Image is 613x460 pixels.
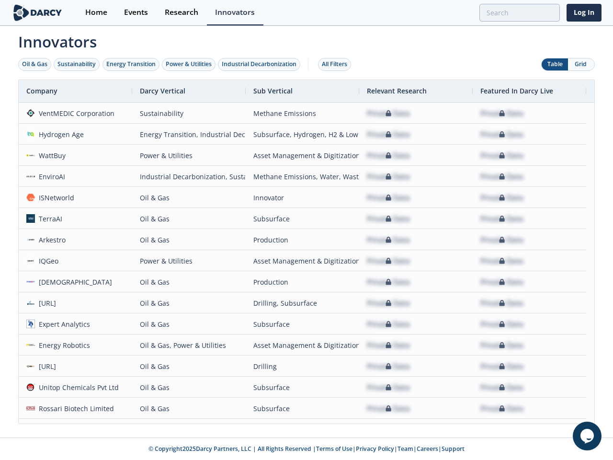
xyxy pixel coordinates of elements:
[11,27,602,53] span: Innovators
[397,445,413,453] a: Team
[35,208,63,229] div: TerraAI
[124,9,148,16] div: Events
[480,314,523,334] div: Private Data
[480,419,523,440] div: Private Data
[140,86,185,95] span: Darcy Vertical
[18,58,51,71] button: Oil & Gas
[253,208,352,229] div: Subsurface
[140,377,238,398] div: Oil & Gas
[442,445,465,453] a: Support
[542,58,568,70] button: Table
[140,272,238,292] div: Oil & Gas
[140,166,238,187] div: Industrial Decarbonization, Sustainability
[26,299,35,307] img: origen.ai.png
[367,124,410,145] div: Private Data
[480,187,523,208] div: Private Data
[253,230,352,250] div: Production
[26,86,57,95] span: Company
[26,235,35,244] img: 013d125c-7ae7-499e-bb99-1411a431e725
[479,4,560,22] input: Advanced Search
[367,166,410,187] div: Private Data
[54,58,100,71] button: Sustainability
[417,445,438,453] a: Careers
[26,193,35,202] img: 374c1fb3-f4bb-4996-b874-16c00a6dbfaa
[26,362,35,370] img: 7cc635d6-6a35-42ec-89ee-ecf6ed8a16d9
[26,256,35,265] img: iqgeo.com.png
[367,398,410,419] div: Private Data
[35,377,119,398] div: Unitop Chemicals Pvt Ltd
[367,145,410,166] div: Private Data
[35,230,66,250] div: Arkestro
[35,251,59,271] div: IQGeo
[215,9,255,16] div: Innovators
[480,145,523,166] div: Private Data
[253,103,352,124] div: Methane Emissions
[35,335,91,356] div: Energy Robotics
[568,58,594,70] button: Grid
[35,103,115,124] div: VentMEDIC Corporation
[35,293,57,313] div: [URL]
[253,166,352,187] div: Methane Emissions, Water, Waste, Spills, Flaring, CCUS
[356,445,394,453] a: Privacy Policy
[253,356,352,377] div: Drilling
[480,356,523,377] div: Private Data
[480,398,523,419] div: Private Data
[367,314,410,334] div: Private Data
[13,445,600,453] p: © Copyright 2025 Darcy Partners, LLC | All Rights Reserved | | | | |
[102,58,159,71] button: Energy Transition
[480,124,523,145] div: Private Data
[140,293,238,313] div: Oil & Gas
[318,58,351,71] button: All Filters
[35,124,84,145] div: Hydrogen Age
[26,320,35,328] img: 698d5ddf-2f23-4460-acb2-9d7e0064abf0
[222,60,296,69] div: Industrial Decarbonization
[480,272,523,292] div: Private Data
[480,103,523,124] div: Private Data
[35,419,228,440] div: LibertyStream Infrastructure Partners (former Volt Lithium)
[367,356,410,377] div: Private Data
[106,60,156,69] div: Energy Transition
[253,335,352,356] div: Asset Management & Digitization
[253,187,352,208] div: Innovator
[35,272,113,292] div: [DEMOGRAPHIC_DATA]
[26,109,35,117] img: c7bb3e3b-cfa1-471d-9b83-3f9598a7096b
[140,398,238,419] div: Oil & Gas
[253,86,293,95] span: Sub Vertical
[253,293,352,313] div: Drilling, Subsurface
[480,86,553,95] span: Featured In Darcy Live
[218,58,300,71] button: Industrial Decarbonization
[35,398,114,419] div: Rossari Biotech Limited
[85,9,107,16] div: Home
[57,60,96,69] div: Sustainability
[367,86,427,95] span: Relevant Research
[140,251,238,271] div: Power & Utilities
[567,4,602,22] a: Log In
[35,187,75,208] div: ISNetworld
[26,383,35,391] img: 4b1e1fd7-072f-48ae-992d-064af1ed5f1f
[140,208,238,229] div: Oil & Gas
[367,335,410,356] div: Private Data
[480,251,523,271] div: Private Data
[480,230,523,250] div: Private Data
[322,60,347,69] div: All Filters
[253,145,352,166] div: Asset Management & Digitization
[35,166,66,187] div: EnviroAI
[165,9,198,16] div: Research
[140,314,238,334] div: Oil & Gas
[367,293,410,313] div: Private Data
[573,422,603,450] iframe: chat widget
[367,272,410,292] div: Private Data
[26,130,35,138] img: ec468b57-2de6-4f92-a247-94dc452257e2
[26,214,35,223] img: a0df43f8-31b4-4ea9-a991-6b2b5c33d24c
[367,187,410,208] div: Private Data
[480,166,523,187] div: Private Data
[162,58,216,71] button: Power & Utilities
[140,419,238,440] div: Energy Transition
[22,60,47,69] div: Oil & Gas
[253,124,352,145] div: Subsurface, Hydrogen, H2 & Low Carbon Fuels
[480,377,523,398] div: Private Data
[253,251,352,271] div: Asset Management & Digitization
[367,230,410,250] div: Private Data
[166,60,212,69] div: Power & Utilities
[140,103,238,124] div: Sustainability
